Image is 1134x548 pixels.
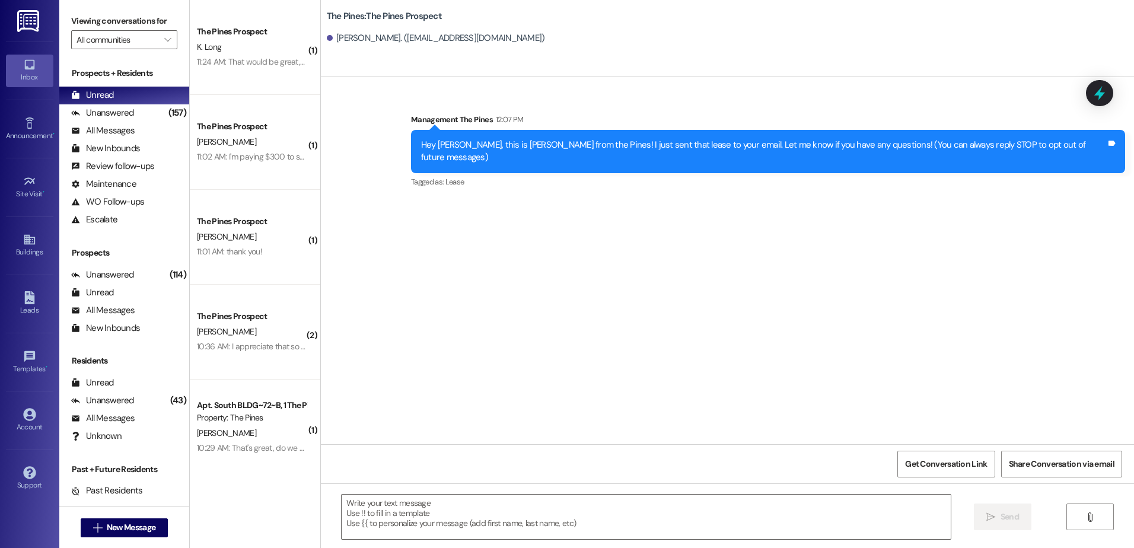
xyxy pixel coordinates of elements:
[59,247,189,259] div: Prospects
[1009,458,1114,470] span: Share Conversation via email
[197,310,307,323] div: The Pines Prospect
[17,10,42,32] img: ResiDesk Logo
[905,458,987,470] span: Get Conversation Link
[197,341,342,352] div: 10:36 AM: I appreciate that so much 🩷💯
[974,504,1031,530] button: Send
[6,55,53,87] a: Inbox
[71,107,134,119] div: Unanswered
[6,463,53,495] a: Support
[71,89,114,101] div: Unread
[986,512,995,522] i: 
[59,355,189,367] div: Residents
[197,120,307,133] div: The Pines Prospect
[46,363,47,371] span: •
[411,173,1125,190] div: Tagged as:
[81,518,168,537] button: New Message
[6,288,53,320] a: Leads
[1001,511,1019,523] span: Send
[197,326,256,337] span: [PERSON_NAME]
[71,269,134,281] div: Unanswered
[327,10,442,23] b: The Pines: The Pines Prospect
[1001,451,1122,477] button: Share Conversation via email
[897,451,995,477] button: Get Conversation Link
[71,12,177,30] label: Viewing conversations for
[71,485,143,497] div: Past Residents
[165,104,189,122] div: (157)
[327,32,545,44] div: [PERSON_NAME]. ([EMAIL_ADDRESS][DOMAIN_NAME])
[167,266,189,284] div: (114)
[71,377,114,389] div: Unread
[445,177,464,187] span: Lease
[59,67,189,79] div: Prospects + Residents
[1085,512,1094,522] i: 
[71,196,144,208] div: WO Follow-ups
[197,412,307,424] div: Property: The Pines
[6,346,53,378] a: Templates •
[71,125,135,137] div: All Messages
[6,171,53,203] a: Site Visit •
[59,463,189,476] div: Past + Future Residents
[411,113,1125,130] div: Management The Pines
[6,230,53,262] a: Buildings
[197,136,256,147] span: [PERSON_NAME]
[71,160,154,173] div: Review follow-ups
[197,215,307,228] div: The Pines Prospect
[71,412,135,425] div: All Messages
[71,214,117,226] div: Escalate
[197,151,373,162] div: 11:02 AM: I'm paying $300 to save my spot correct?
[43,188,44,196] span: •
[197,26,307,38] div: The Pines Prospect
[197,442,478,453] div: 10:29 AM: That's great, do we need to have a clean check when we're moved out?
[71,142,140,155] div: New Inbounds
[197,399,307,412] div: Apt. South BLDG~72~B, 1 The Pines (Men's) South
[164,35,171,44] i: 
[53,130,55,138] span: •
[77,30,158,49] input: All communities
[107,521,155,534] span: New Message
[197,246,262,257] div: 11:01 AM: thank you!
[71,178,136,190] div: Maintenance
[71,322,140,334] div: New Inbounds
[167,391,189,410] div: (43)
[197,428,256,438] span: [PERSON_NAME]
[71,286,114,299] div: Unread
[71,430,122,442] div: Unknown
[93,523,102,533] i: 
[197,231,256,242] span: [PERSON_NAME]
[421,139,1106,164] div: Hey [PERSON_NAME], this is [PERSON_NAME] from the Pines! I just sent that lease to your email. Le...
[6,404,53,437] a: Account
[71,394,134,407] div: Unanswered
[493,113,524,126] div: 12:07 PM
[197,56,337,67] div: 11:24 AM: That would be great, thank you!
[71,304,135,317] div: All Messages
[197,42,221,52] span: K. Long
